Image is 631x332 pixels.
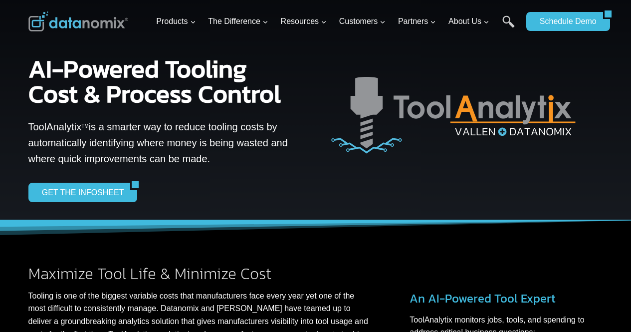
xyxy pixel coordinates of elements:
p: ToolAnalytix is a smarter way to reduce tooling costs by automatically identifying where money is... [28,119,293,167]
nav: Primary Navigation [152,5,521,38]
img: Datanomix [28,11,128,31]
span: Partners [398,15,436,28]
span: Products [156,15,196,28]
span: About Us [448,15,489,28]
a: Search [502,15,515,38]
h2: Maximize Tool Life & Minimize Cost [28,266,370,282]
span: Resources [281,15,327,28]
img: ToolAnalytix is an AI-powered tool expert that monitors jobs, tools, and spending to address crit... [324,59,603,186]
span: Customers [339,15,386,28]
a: GET THE INFOSHEET [28,183,131,202]
strong: AI-Powered Tooling Cost & Process Control [28,50,281,112]
h3: An AI-Powered Tool Expert [410,290,603,308]
sup: TM [81,123,88,129]
a: Schedule Demo [526,12,603,31]
span: The Difference [208,15,268,28]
